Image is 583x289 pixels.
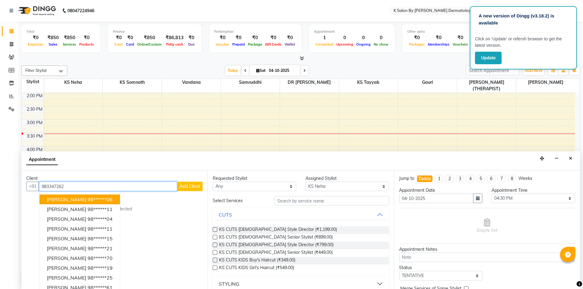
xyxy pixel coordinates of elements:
input: Search by Name/Mobile/Email/Code [39,182,177,191]
span: Expenses [26,42,45,46]
div: ₹86,813 [163,34,186,41]
span: [PERSON_NAME] [47,206,86,212]
span: Appointment [26,154,58,165]
span: [PERSON_NAME] [47,226,86,232]
div: 3:30 PM [25,133,44,139]
span: Products [78,42,95,46]
span: Vouchers [451,42,469,46]
div: Appointment Date [399,187,483,194]
li: 6 [487,175,495,182]
div: 0 [372,34,390,41]
span: Memberships [426,42,451,46]
div: ₹0 [26,34,45,41]
button: ADD NEW [523,66,544,75]
div: 1 [314,34,335,41]
div: 4:00 PM [25,146,44,153]
li: 1 [435,175,443,182]
div: Requested Stylist [213,175,296,182]
li: 8 [508,175,516,182]
li: 2 [446,175,454,182]
div: Total [26,29,95,34]
input: yyyy-mm-dd [399,194,474,203]
span: Vandana [162,79,221,86]
span: KS Somnath [103,79,162,86]
span: Add Client [180,183,200,189]
button: Update [475,52,502,64]
div: Stylist [22,79,44,85]
div: Weeks [518,175,532,182]
span: DR [PERSON_NAME] [280,79,339,86]
button: Close [566,154,575,163]
span: [PERSON_NAME] [47,255,86,261]
span: Petty cash [165,42,185,46]
div: ₹850 [61,34,78,41]
div: Appointment Notes [399,246,575,253]
div: ₹0 [231,34,246,41]
p: Click on ‘Update’ or refersh browser to get the latest version. [475,36,572,49]
span: ADD NEW [525,68,543,73]
div: ₹0 [469,34,487,41]
span: Package [246,42,263,46]
span: KS CUTS KIDS Girl's Haircut (₹549.00) [219,265,294,272]
span: Sat [255,68,267,73]
li: 5 [477,175,485,182]
button: +91 [26,182,39,191]
span: [PERSON_NAME] [47,196,86,202]
span: No show [372,42,390,46]
span: KS CUTS KIDS Boy's Haircut (₹349.00) [219,257,295,265]
div: ₹850 [136,34,163,41]
div: 0 [335,34,355,41]
p: A new version of Dingg (v3.18.2) is available [479,13,568,26]
span: Prepaid [231,42,246,46]
span: Gauri [398,79,457,86]
span: Today [225,66,241,75]
li: 7 [498,175,506,182]
div: ₹0 [125,34,136,41]
span: Gift Cards [263,42,283,46]
div: ₹0 [426,34,451,41]
span: Sales [47,42,59,46]
span: Prepaids [469,42,487,46]
div: ₹850 [45,34,61,41]
div: ₹0 [407,34,426,41]
div: Appointment [314,29,390,34]
span: [PERSON_NAME] [47,245,86,251]
span: KS CUTS [DEMOGRAPHIC_DATA] Style Director (₹799.00) [219,242,334,249]
div: ₹0 [263,34,283,41]
div: Status [399,265,483,271]
span: [PERSON_NAME] [47,275,86,281]
span: Empty list [477,218,497,234]
input: Search by service name [275,196,389,206]
span: [PERSON_NAME] [516,79,575,86]
span: Due [187,42,196,46]
div: Other sales [407,29,506,34]
span: KS CUTS [DEMOGRAPHIC_DATA] Senior Stylist (₹899.00) [219,234,333,242]
span: Services [61,42,78,46]
span: Completed [314,42,335,46]
span: KS CUTS [DEMOGRAPHIC_DATA] Style Director (₹1,199.00) [219,226,337,234]
div: ₹0 [451,34,469,41]
button: Add Client [177,182,203,191]
div: CUTS [219,211,232,218]
span: Packages [407,42,426,46]
div: Today [418,176,431,182]
div: Client [26,175,203,182]
span: [PERSON_NAME] [47,235,86,242]
span: Cash [113,42,125,46]
div: Assigned Stylist [305,175,389,182]
div: 3:00 PM [25,120,44,126]
div: Redemption [214,29,297,34]
button: CUTS [215,209,386,220]
div: Finance [113,29,197,34]
input: 2025-10-04 [267,66,298,75]
span: [PERSON_NAME] [47,216,86,222]
span: Samruddhi [221,79,280,86]
b: 08047224946 [67,2,94,19]
div: ₹0 [246,34,263,41]
input: Search Appointment [466,66,519,75]
div: 0 [355,34,372,41]
div: ₹0 [283,34,297,41]
li: 3 [456,175,464,182]
div: 2:30 PM [25,106,44,113]
span: [PERSON_NAME](THERAPIST) [457,79,516,93]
